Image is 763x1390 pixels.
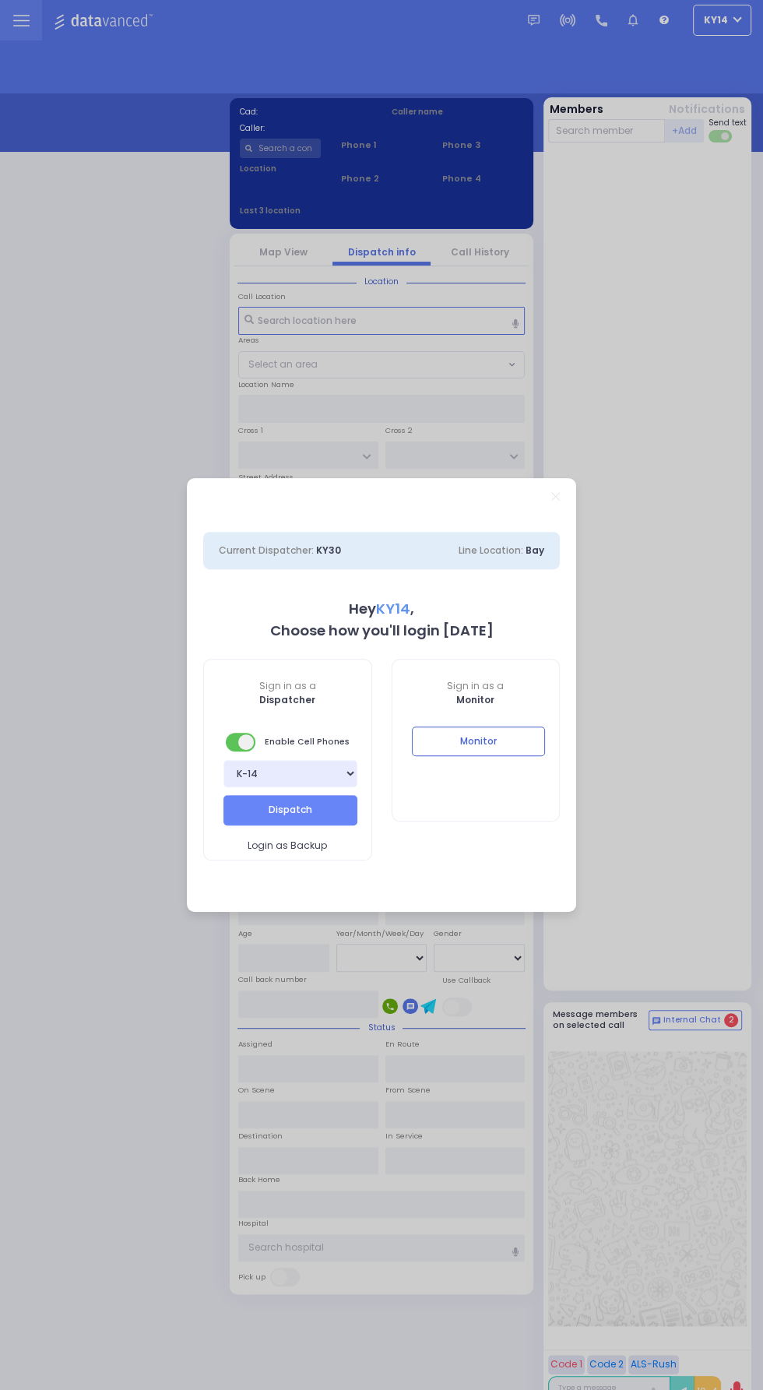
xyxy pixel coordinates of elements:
span: KY14 [376,599,410,618]
b: Hey , [349,599,414,618]
a: Close [551,492,560,501]
b: Monitor [456,693,494,706]
button: Dispatch [223,795,357,825]
span: Line Location: [459,544,523,557]
b: Choose how you'll login [DATE] [270,621,494,640]
span: Sign in as a [392,679,560,693]
span: Login as Backup [248,839,327,853]
button: Monitor [412,727,546,756]
b: Dispatcher [259,693,315,706]
span: KY30 [316,544,341,557]
span: Current Dispatcher: [219,544,314,557]
span: Sign in as a [204,679,371,693]
span: Bay [526,544,544,557]
span: Enable Cell Phones [226,731,350,753]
